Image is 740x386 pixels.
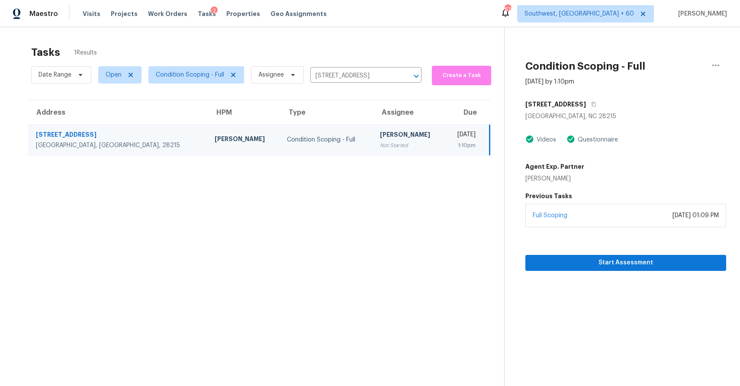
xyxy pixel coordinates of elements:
input: Search by address [310,69,397,83]
div: [PERSON_NAME] [525,174,584,183]
span: Start Assessment [532,257,719,268]
span: 1 Results [74,48,97,57]
th: Type [280,100,373,125]
span: Open [106,71,122,79]
h5: Agent Exp. Partner [525,162,584,171]
div: [DATE] 01:09 PM [672,211,719,220]
span: Southwest, [GEOGRAPHIC_DATA] + 60 [524,10,634,18]
span: Condition Scoping - Full [156,71,224,79]
span: Visits [83,10,100,18]
span: Geo Assignments [270,10,327,18]
a: Full Scoping [533,212,567,219]
span: Projects [111,10,138,18]
span: [PERSON_NAME] [675,10,727,18]
img: Artifact Present Icon [525,135,534,144]
img: Artifact Present Icon [566,135,575,144]
h5: Previous Tasks [525,192,726,200]
h2: Tasks [31,48,60,57]
div: [GEOGRAPHIC_DATA], NC 28215 [525,112,726,121]
button: Start Assessment [525,255,726,271]
th: HPM [208,100,280,125]
h5: [STREET_ADDRESS] [525,100,586,109]
div: 679 [505,5,511,14]
div: [GEOGRAPHIC_DATA], [GEOGRAPHIC_DATA], 28215 [36,141,201,150]
div: [DATE] by 1:10pm [525,77,574,86]
th: Address [28,100,208,125]
div: 2 [211,6,218,15]
div: 1:10pm [452,141,476,150]
span: Properties [226,10,260,18]
span: Date Range [39,71,71,79]
div: Condition Scoping - Full [287,135,366,144]
span: Work Orders [148,10,187,18]
div: Questionnaire [575,135,618,144]
span: Tasks [198,11,216,17]
div: [STREET_ADDRESS] [36,130,201,141]
div: [DATE] [452,130,476,141]
th: Assignee [373,100,445,125]
div: Not Started [380,141,438,150]
button: Copy Address [586,96,598,112]
span: Maestro [29,10,58,18]
button: Open [410,70,422,82]
span: Assignee [258,71,284,79]
button: Create a Task [432,66,491,85]
h2: Condition Scoping - Full [525,62,645,71]
div: [PERSON_NAME] [380,130,438,141]
th: Due [445,100,489,125]
div: [PERSON_NAME] [215,135,273,145]
span: Create a Task [436,71,487,80]
div: Videos [534,135,556,144]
